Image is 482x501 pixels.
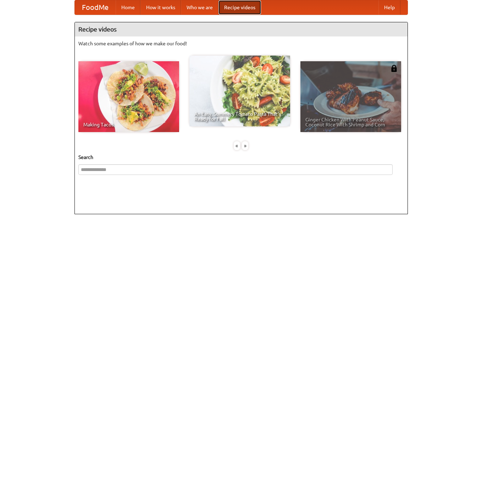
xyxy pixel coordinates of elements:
a: FoodMe [75,0,116,15]
span: An Easy, Summery Tomato Pasta That's Ready for Fall [194,112,285,121]
a: Recipe videos [218,0,261,15]
img: 483408.png [390,65,398,72]
h4: Recipe videos [75,22,408,36]
h5: Search [78,154,404,161]
p: Watch some examples of how we make our food! [78,40,404,47]
span: Making Tacos [83,122,174,127]
a: Home [116,0,140,15]
a: How it works [140,0,181,15]
a: Who we are [181,0,218,15]
a: An Easy, Summery Tomato Pasta That's Ready for Fall [189,56,290,126]
a: Help [378,0,400,15]
div: « [234,141,240,150]
a: Making Tacos [78,61,179,132]
div: » [242,141,248,150]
